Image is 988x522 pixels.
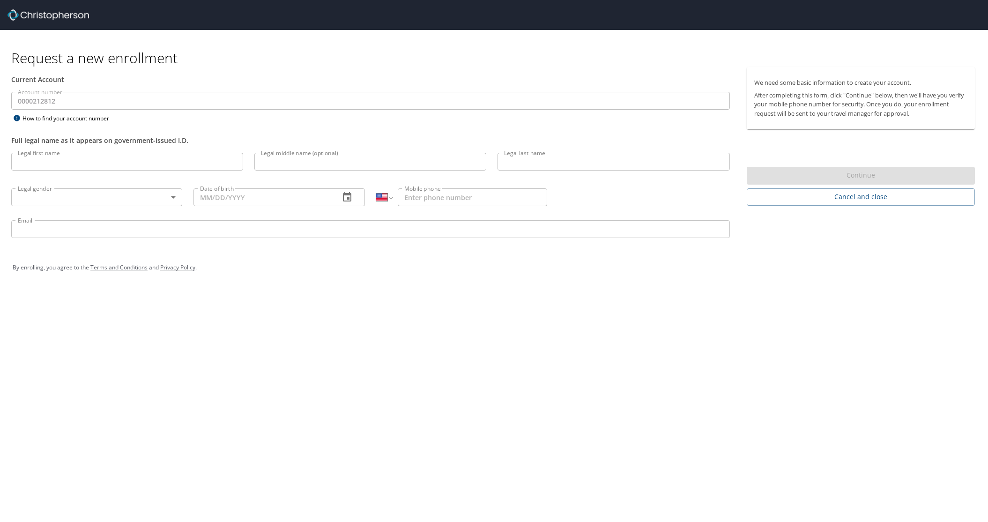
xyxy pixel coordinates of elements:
[7,9,89,21] img: cbt logo
[747,188,975,206] button: Cancel and close
[398,188,547,206] input: Enter phone number
[11,112,128,124] div: How to find your account number
[11,188,182,206] div: ​
[193,188,332,206] input: MM/DD/YYYY
[11,75,730,84] div: Current Account
[13,256,975,279] div: By enrolling, you agree to the and .
[90,263,148,271] a: Terms and Conditions
[11,135,730,145] div: Full legal name as it appears on government-issued I.D.
[754,78,967,87] p: We need some basic information to create your account.
[160,263,195,271] a: Privacy Policy
[754,191,967,203] span: Cancel and close
[11,49,982,67] h1: Request a new enrollment
[754,91,967,118] p: After completing this form, click "Continue" below, then we'll have you verify your mobile phone ...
